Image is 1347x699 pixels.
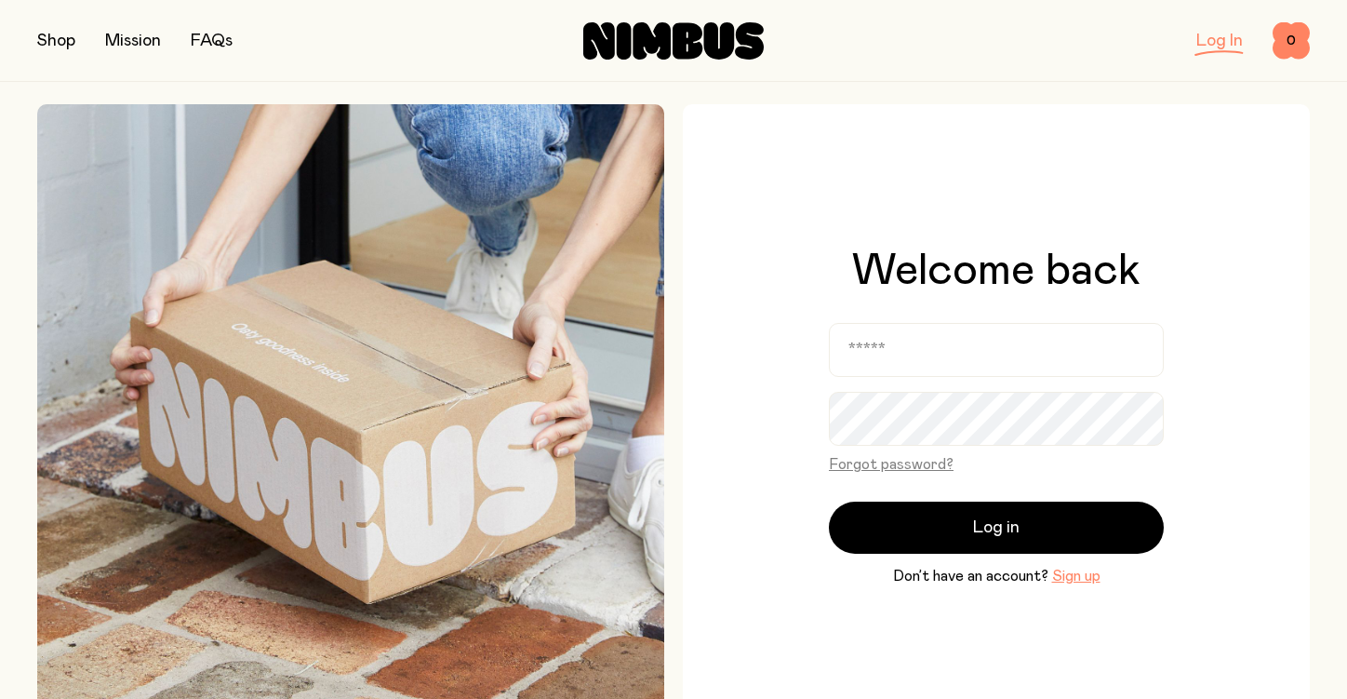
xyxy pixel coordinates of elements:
h1: Welcome back [852,249,1140,293]
button: 0 [1273,22,1310,60]
span: Log in [973,515,1020,541]
a: FAQs [191,33,233,49]
a: Mission [105,33,161,49]
button: Forgot password? [829,453,954,476]
span: Don’t have an account? [893,565,1048,587]
button: Log in [829,502,1164,554]
a: Log In [1196,33,1243,49]
button: Sign up [1052,565,1100,587]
